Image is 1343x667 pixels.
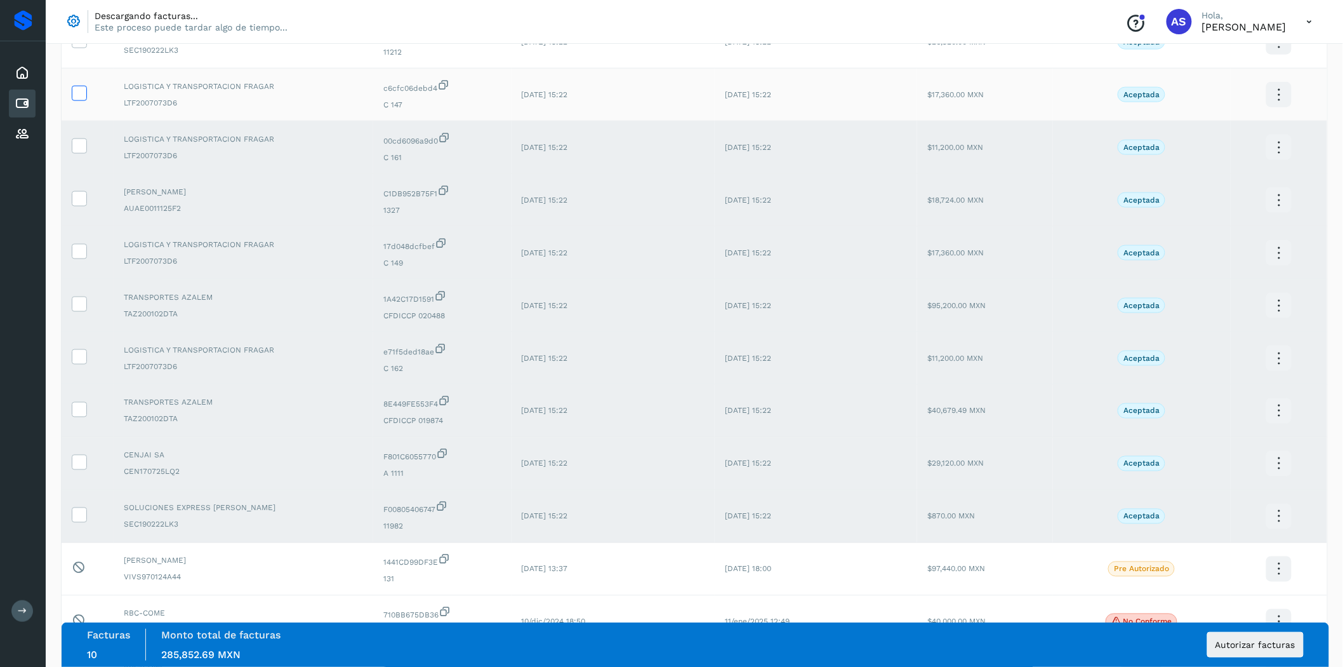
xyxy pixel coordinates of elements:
[522,407,568,415] span: [DATE] 15:22
[927,407,986,415] span: $40,679.49 MXN
[9,120,36,148] div: Proveedores
[927,512,975,521] span: $870.00 MXN
[383,257,501,269] span: C 149
[383,131,501,147] span: 00cd6096a9d0
[927,248,984,257] span: $17,360.00 MXN
[1123,196,1160,205] p: Aceptada
[383,574,501,585] span: 131
[725,459,771,468] span: [DATE] 15:22
[124,344,363,356] span: LOGISTICA Y TRANSPORTACION FRAGAR
[522,617,586,626] span: 10/dic/2024 18:50
[522,459,568,468] span: [DATE] 15:22
[927,196,984,205] span: $18,724.00 MXN
[95,10,288,22] p: Descargando facturas...
[124,203,363,214] span: AUAE0011125F2
[383,363,501,374] span: C 162
[1123,617,1172,626] p: No conforme
[124,466,363,478] span: CEN170725LQ2
[124,239,363,250] span: LOGISTICA Y TRANSPORTACION FRAGAR
[95,22,288,33] p: Este proceso puede tardar algo de tiempo...
[383,501,501,516] span: F00805406747
[124,44,363,56] span: SEC190222LK3
[725,90,771,99] span: [DATE] 15:22
[927,301,986,310] span: $95,200.00 MXN
[1123,301,1160,310] p: Aceptada
[1123,143,1160,152] p: Aceptada
[927,459,984,468] span: $29,120.00 MXN
[1202,21,1287,33] p: Antonio Soto Torres
[124,608,363,619] span: RBC-COME
[87,629,130,641] label: Facturas
[161,629,281,641] label: Monto total de facturas
[725,143,771,152] span: [DATE] 15:22
[1215,640,1295,649] span: Autorizar facturas
[725,196,771,205] span: [DATE] 15:22
[124,519,363,530] span: SEC190222LK3
[124,308,363,320] span: TAZ200102DTA
[124,133,363,145] span: LOGISTICA Y TRANSPORTACION FRAGAR
[522,143,568,152] span: [DATE] 15:22
[383,46,501,58] span: 11212
[927,143,983,152] span: $11,200.00 MXN
[1123,248,1160,257] p: Aceptada
[124,186,363,198] span: [PERSON_NAME]
[725,354,771,363] span: [DATE] 15:22
[927,617,986,626] span: $40,000.00 MXN
[1114,565,1169,574] p: Pre Autorizado
[383,79,501,94] span: c6cfc06debd4
[383,521,501,532] span: 11982
[1123,459,1160,468] p: Aceptada
[522,301,568,310] span: [DATE] 15:22
[161,649,241,661] span: 285,852.69 MXN
[383,152,501,163] span: C 161
[9,90,36,118] div: Cuentas por pagar
[725,565,771,574] span: [DATE] 18:00
[383,468,501,480] span: A 1111
[124,292,363,303] span: TRANSPORTES AZALEM
[124,414,363,425] span: TAZ200102DTA
[522,196,568,205] span: [DATE] 15:22
[927,90,984,99] span: $17,360.00 MXN
[522,248,568,257] span: [DATE] 15:22
[927,354,983,363] span: $11,200.00 MXN
[124,255,363,267] span: LTF2007073D6
[124,97,363,109] span: LTF2007073D6
[725,617,790,626] span: 11/ene/2025 12:49
[1123,90,1160,99] p: Aceptada
[383,290,501,305] span: 1A42C17D1591
[383,448,501,463] span: F801C6055770
[383,342,501,358] span: e71f5ded18ae
[9,59,36,87] div: Inicio
[522,565,568,574] span: [DATE] 13:37
[87,649,97,661] span: 10
[124,150,363,161] span: LTF2007073D6
[383,553,501,569] span: 1441CD99DF3E
[725,407,771,415] span: [DATE] 15:22
[522,90,568,99] span: [DATE] 15:22
[1207,632,1304,657] button: Autorizar facturas
[124,81,363,92] span: LOGISTICA Y TRANSPORTACION FRAGAR
[725,301,771,310] span: [DATE] 15:22
[522,354,568,363] span: [DATE] 15:22
[927,565,985,574] span: $97,440.00 MXN
[1123,512,1160,521] p: Aceptada
[124,450,363,461] span: CENJAI SA
[124,502,363,514] span: SOLUCIONES EXPRESS [PERSON_NAME]
[383,237,501,252] span: 17d048dcfbef
[383,184,501,199] span: C1DB952B75F1
[383,395,501,410] span: 8E449FE553F4
[383,415,501,427] span: CFDICCP 019874
[383,310,501,321] span: CFDICCP 020488
[1123,407,1160,415] p: Aceptada
[124,555,363,567] span: [PERSON_NAME]
[124,361,363,372] span: LTF2007073D6
[522,512,568,521] span: [DATE] 15:22
[1202,10,1287,21] p: Hola,
[383,205,501,216] span: 1327
[383,606,501,621] span: 710BB675DB36
[725,248,771,257] span: [DATE] 15:22
[725,512,771,521] span: [DATE] 15:22
[124,572,363,583] span: VIVS970124A44
[383,99,501,111] span: C 147
[1123,354,1160,363] p: Aceptada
